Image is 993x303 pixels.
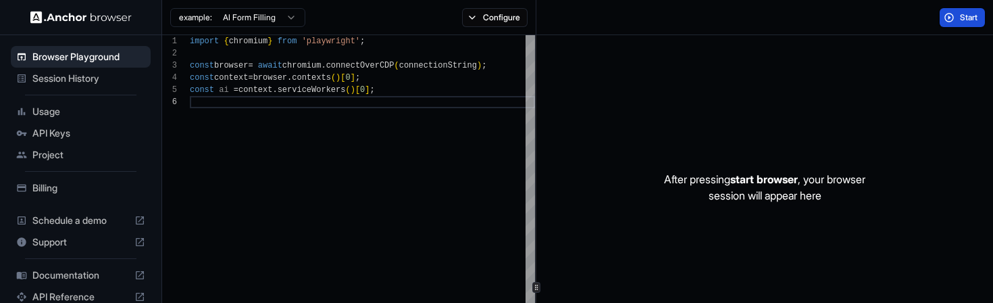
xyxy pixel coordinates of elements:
span: 'playwright' [302,37,360,46]
div: 2 [162,47,177,60]
span: Support [32,235,129,249]
div: 4 [162,72,177,84]
span: Browser Playground [32,50,145,64]
span: ) [336,73,340,83]
span: connectOverCDP [326,61,394,70]
span: Billing [32,181,145,195]
span: chromium [229,37,268,46]
span: = [248,61,253,70]
div: Browser Playground [11,46,151,68]
span: . [287,73,292,83]
span: Schedule a demo [32,214,129,227]
span: browser [253,73,287,83]
span: Start [960,12,979,23]
div: 3 [162,60,177,72]
span: const [190,61,214,70]
span: ( [331,73,336,83]
span: ( [345,85,350,95]
span: Documentation [32,269,129,282]
span: . [272,85,277,95]
img: Anchor Logo [30,11,132,24]
span: context [214,73,248,83]
span: import [190,37,219,46]
span: 0 [345,73,350,83]
div: Session History [11,68,151,89]
span: = [248,73,253,83]
span: connectionString [399,61,477,70]
span: const [190,73,214,83]
span: ) [351,85,355,95]
span: ; [360,37,365,46]
span: contexts [292,73,331,83]
div: 1 [162,35,177,47]
div: 6 [162,96,177,108]
button: Start [940,8,985,27]
span: ) [477,61,482,70]
span: browser [214,61,248,70]
span: from [278,37,297,46]
div: Project [11,144,151,166]
span: ( [394,61,399,70]
span: . [321,61,326,70]
span: start browser [730,172,798,186]
span: context [238,85,272,95]
span: const [190,85,214,95]
span: ai [219,85,228,95]
span: serviceWorkers [278,85,346,95]
span: chromium [282,61,322,70]
span: Usage [32,105,145,118]
div: Schedule a demo [11,210,151,231]
span: await [258,61,282,70]
p: After pressing , your browser session will appear here [664,171,865,204]
span: ; [370,85,375,95]
div: Usage [11,101,151,122]
button: Configure [462,8,528,27]
span: ] [365,85,370,95]
div: Billing [11,177,151,199]
span: Project [32,148,145,162]
span: ; [482,61,486,70]
span: API Keys [32,126,145,140]
div: 5 [162,84,177,96]
span: = [234,85,238,95]
div: Documentation [11,264,151,286]
span: { [224,37,228,46]
span: [ [355,85,360,95]
span: Session History [32,72,145,85]
div: API Keys [11,122,151,144]
span: [ [340,73,345,83]
span: example: [179,12,212,23]
span: ] [351,73,355,83]
span: ; [355,73,360,83]
span: } [268,37,272,46]
span: 0 [360,85,365,95]
div: Support [11,231,151,253]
